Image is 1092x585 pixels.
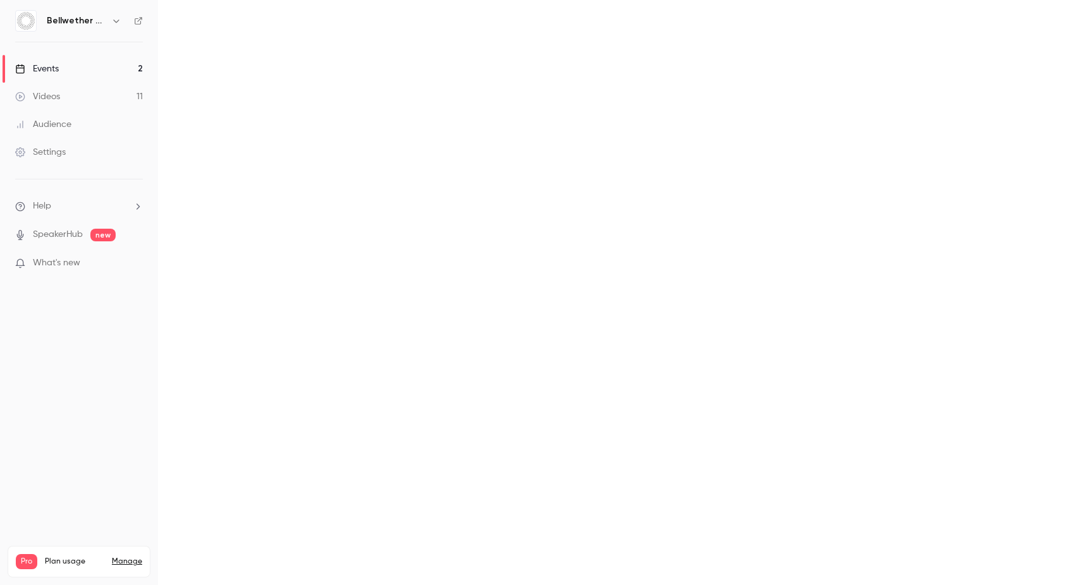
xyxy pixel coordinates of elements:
[16,11,36,31] img: Bellwether Coffee
[128,258,143,269] iframe: Noticeable Trigger
[33,200,51,213] span: Help
[15,118,71,131] div: Audience
[33,228,83,241] a: SpeakerHub
[47,15,106,27] h6: Bellwether Coffee
[45,557,104,567] span: Plan usage
[112,557,142,567] a: Manage
[15,90,60,103] div: Videos
[15,146,66,159] div: Settings
[90,229,116,241] span: new
[16,554,37,569] span: Pro
[15,200,143,213] li: help-dropdown-opener
[33,256,80,270] span: What's new
[15,63,59,75] div: Events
